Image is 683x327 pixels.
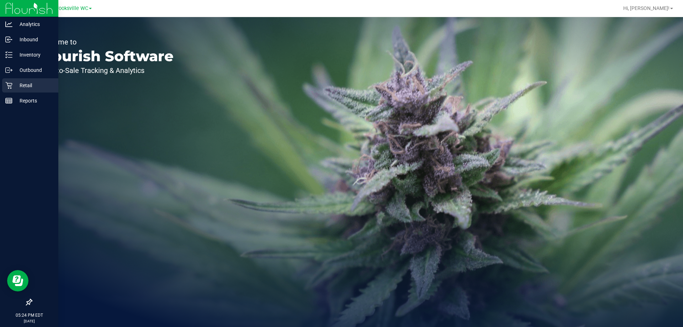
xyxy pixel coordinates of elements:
[54,5,88,11] span: Brooksville WC
[5,67,12,74] inline-svg: Outbound
[5,51,12,58] inline-svg: Inventory
[5,82,12,89] inline-svg: Retail
[623,5,669,11] span: Hi, [PERSON_NAME]!
[12,20,55,28] p: Analytics
[38,49,174,63] p: Flourish Software
[5,97,12,104] inline-svg: Reports
[7,270,28,291] iframe: Resource center
[3,318,55,324] p: [DATE]
[38,38,174,46] p: Welcome to
[3,312,55,318] p: 05:24 PM EDT
[12,81,55,90] p: Retail
[12,51,55,59] p: Inventory
[12,35,55,44] p: Inbound
[12,96,55,105] p: Reports
[38,67,174,74] p: Seed-to-Sale Tracking & Analytics
[5,36,12,43] inline-svg: Inbound
[12,66,55,74] p: Outbound
[5,21,12,28] inline-svg: Analytics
